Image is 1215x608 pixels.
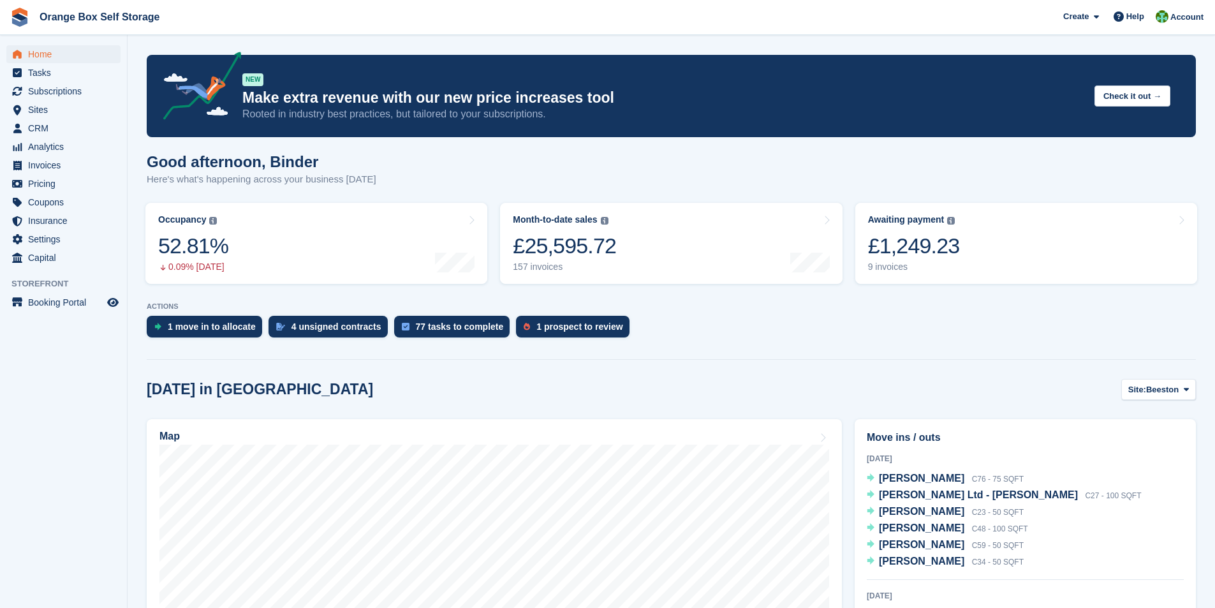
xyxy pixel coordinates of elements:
span: C34 - 50 SQFT [972,558,1024,567]
div: £1,249.23 [868,233,960,259]
span: Subscriptions [28,82,105,100]
div: 9 invoices [868,262,960,272]
span: Home [28,45,105,63]
span: CRM [28,119,105,137]
a: [PERSON_NAME] C48 - 100 SQFT [867,521,1028,537]
a: 1 prospect to review [516,316,635,344]
span: Insurance [28,212,105,230]
span: Capital [28,249,105,267]
a: menu [6,249,121,267]
span: [PERSON_NAME] [879,473,964,484]
a: [PERSON_NAME] Ltd - [PERSON_NAME] C27 - 100 SQFT [867,487,1142,504]
div: 77 tasks to complete [416,322,504,332]
a: menu [6,82,121,100]
span: [PERSON_NAME] [879,523,964,533]
span: C23 - 50 SQFT [972,508,1024,517]
a: [PERSON_NAME] C23 - 50 SQFT [867,504,1024,521]
span: Create [1063,10,1089,23]
a: menu [6,156,121,174]
h2: Move ins / outs [867,430,1184,445]
span: Sites [28,101,105,119]
span: [PERSON_NAME] Ltd - [PERSON_NAME] [879,489,1078,500]
span: Booking Portal [28,293,105,311]
span: Analytics [28,138,105,156]
div: £25,595.72 [513,233,616,259]
span: C59 - 50 SQFT [972,541,1024,550]
img: icon-info-grey-7440780725fd019a000dd9b08b2336e03edf1995a4989e88bcd33f0948082b44.svg [209,217,217,225]
a: menu [6,45,121,63]
div: 0.09% [DATE] [158,262,228,272]
div: 52.81% [158,233,228,259]
span: [PERSON_NAME] [879,556,964,567]
h2: Map [159,431,180,442]
h1: Good afternoon, Binder [147,153,376,170]
span: Site: [1128,383,1146,396]
a: [PERSON_NAME] C76 - 75 SQFT [867,471,1024,487]
p: Rooted in industry best practices, but tailored to your subscriptions. [242,107,1084,121]
img: prospect-51fa495bee0391a8d652442698ab0144808aea92771e9ea1ae160a38d050c398.svg [524,323,530,330]
span: Help [1126,10,1144,23]
a: menu [6,64,121,82]
span: C27 - 100 SQFT [1085,491,1141,500]
a: Awaiting payment £1,249.23 9 invoices [855,203,1197,284]
div: Month-to-date sales [513,214,597,225]
img: icon-info-grey-7440780725fd019a000dd9b08b2336e03edf1995a4989e88bcd33f0948082b44.svg [947,217,955,225]
a: 1 move in to allocate [147,316,269,344]
p: Here's what's happening across your business [DATE] [147,172,376,187]
div: 1 move in to allocate [168,322,256,332]
div: [DATE] [867,453,1184,464]
a: [PERSON_NAME] C34 - 50 SQFT [867,554,1024,570]
a: menu [6,293,121,311]
button: Site: Beeston [1121,379,1196,400]
span: Tasks [28,64,105,82]
img: move_ins_to_allocate_icon-fdf77a2bb77ea45bf5b3d319d69a93e2d87916cf1d5bf7949dd705db3b84f3ca.svg [154,323,161,330]
a: Preview store [105,295,121,310]
a: menu [6,193,121,211]
a: menu [6,212,121,230]
a: Orange Box Self Storage [34,6,165,27]
span: C76 - 75 SQFT [972,475,1024,484]
img: stora-icon-8386f47178a22dfd0bd8f6a31ec36ba5ce8667c1dd55bd0f319d3a0aa187defe.svg [10,8,29,27]
a: menu [6,230,121,248]
a: menu [6,101,121,119]
span: Settings [28,230,105,248]
a: 77 tasks to complete [394,316,517,344]
div: 1 prospect to review [536,322,622,332]
span: [PERSON_NAME] [879,539,964,550]
div: Awaiting payment [868,214,945,225]
div: [DATE] [867,590,1184,602]
img: task-75834270c22a3079a89374b754ae025e5fb1db73e45f91037f5363f120a921f8.svg [402,323,409,330]
div: Occupancy [158,214,206,225]
p: Make extra revenue with our new price increases tool [242,89,1084,107]
a: Month-to-date sales £25,595.72 157 invoices [500,203,842,284]
a: Occupancy 52.81% 0.09% [DATE] [145,203,487,284]
a: [PERSON_NAME] C59 - 50 SQFT [867,537,1024,554]
a: menu [6,175,121,193]
button: Check it out → [1094,85,1170,107]
span: Pricing [28,175,105,193]
img: icon-info-grey-7440780725fd019a000dd9b08b2336e03edf1995a4989e88bcd33f0948082b44.svg [601,217,608,225]
p: ACTIONS [147,302,1196,311]
span: Invoices [28,156,105,174]
h2: [DATE] in [GEOGRAPHIC_DATA] [147,381,373,398]
span: C48 - 100 SQFT [972,524,1028,533]
div: 4 unsigned contracts [291,322,381,332]
div: NEW [242,73,263,86]
span: Storefront [11,278,127,290]
img: contract_signature_icon-13c848040528278c33f63329250d36e43548de30e8caae1d1a13099fd9432cc5.svg [276,323,285,330]
a: menu [6,138,121,156]
div: 157 invoices [513,262,616,272]
span: Account [1170,11,1204,24]
span: Coupons [28,193,105,211]
a: 4 unsigned contracts [269,316,394,344]
span: Beeston [1146,383,1179,396]
img: Binder Bhardwaj [1156,10,1168,23]
img: price-adjustments-announcement-icon-8257ccfd72463d97f412b2fc003d46551f7dbcb40ab6d574587a9cd5c0d94... [152,52,242,124]
span: [PERSON_NAME] [879,506,964,517]
a: menu [6,119,121,137]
